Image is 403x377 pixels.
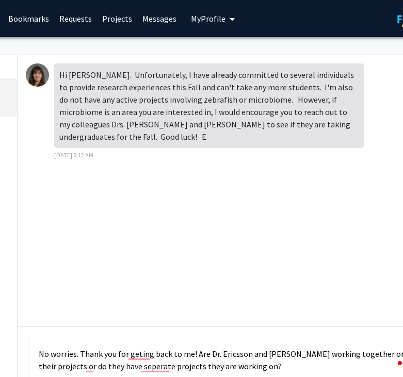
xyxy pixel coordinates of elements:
iframe: Chat [8,331,44,369]
a: Projects [97,1,137,37]
div: Hi [PERSON_NAME]. Unfortunately, I have already committed to several individuals to provide resea... [54,63,364,148]
span: My Profile [191,13,225,24]
img: Elizabeth Bryda [26,63,49,87]
a: Messages [137,1,182,37]
a: Bookmarks [3,1,54,37]
span: [DATE] 8:12 AM [54,151,93,159]
a: Requests [54,1,97,37]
